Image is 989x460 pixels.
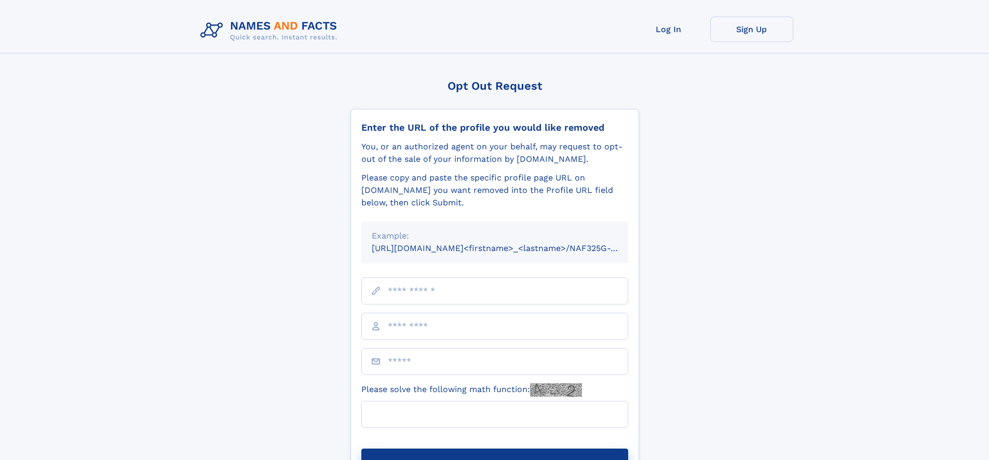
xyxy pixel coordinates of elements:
[350,79,639,92] div: Opt Out Request
[361,141,628,165] div: You, or an authorized agent on your behalf, may request to opt-out of the sale of your informatio...
[361,122,628,133] div: Enter the URL of the profile you would like removed
[361,172,628,209] div: Please copy and paste the specific profile page URL on [DOMAIN_NAME] you want removed into the Pr...
[627,17,710,42] a: Log In
[372,243,648,253] small: [URL][DOMAIN_NAME]<firstname>_<lastname>/NAF325G-xxxxxxxx
[196,17,346,45] img: Logo Names and Facts
[710,17,793,42] a: Sign Up
[372,230,618,242] div: Example:
[361,383,582,397] label: Please solve the following math function:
